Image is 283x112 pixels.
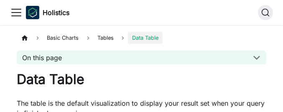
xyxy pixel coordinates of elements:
button: Toggle navigation bar [10,6,23,19]
span: Basic Charts [43,32,83,44]
nav: Breadcrumbs [17,32,266,44]
span: Tables [93,32,118,44]
button: Search (Ctrl+K) [258,5,273,20]
button: On this page [17,51,266,64]
span: Data Table [128,32,163,44]
img: Holistics [26,6,39,19]
a: HolisticsHolistics [26,6,69,19]
a: Home page [17,32,33,44]
h1: Data Table [17,71,266,88]
b: Holistics [43,8,69,18]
